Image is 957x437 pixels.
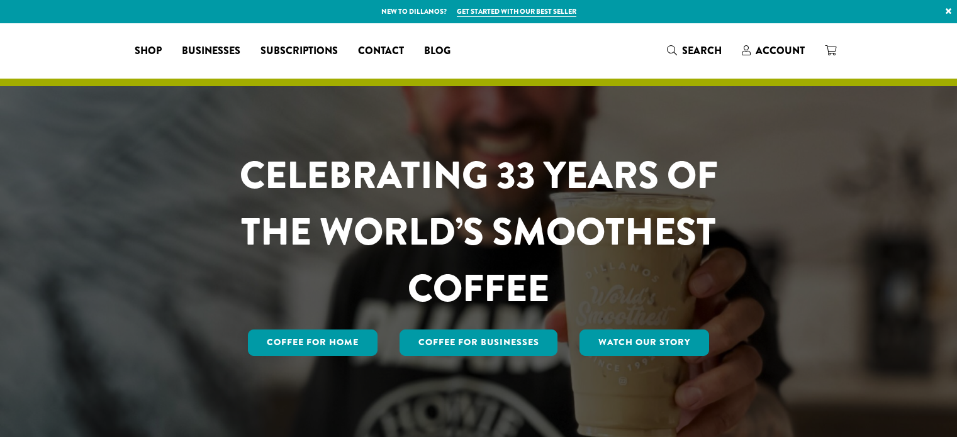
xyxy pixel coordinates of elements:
[135,43,162,59] span: Shop
[579,329,709,356] a: Watch Our Story
[657,40,732,61] a: Search
[457,6,576,17] a: Get started with our best seller
[400,329,558,356] a: Coffee For Businesses
[182,43,240,59] span: Businesses
[682,43,722,58] span: Search
[125,41,172,61] a: Shop
[203,147,755,317] h1: CELEBRATING 33 YEARS OF THE WORLD’S SMOOTHEST COFFEE
[424,43,451,59] span: Blog
[248,329,378,356] a: Coffee for Home
[756,43,805,58] span: Account
[358,43,404,59] span: Contact
[260,43,338,59] span: Subscriptions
